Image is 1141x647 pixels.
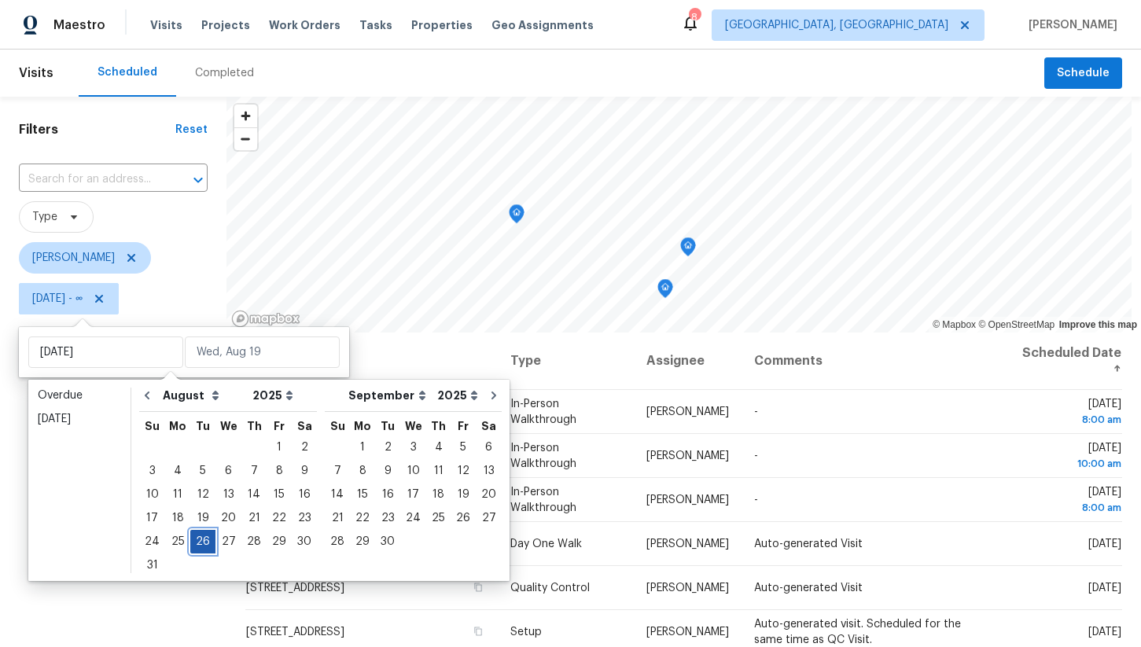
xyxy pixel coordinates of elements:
[190,531,215,553] div: 26
[274,421,285,432] abbr: Friday
[350,436,375,458] div: 1
[226,97,1132,333] canvas: Map
[215,483,241,505] div: 13
[325,531,350,553] div: 28
[241,460,267,482] div: 7
[350,459,375,483] div: Mon Sep 08 2025
[139,507,165,529] div: 17
[375,483,400,506] div: Tue Sep 16 2025
[375,483,400,505] div: 16
[510,583,590,594] span: Quality Control
[350,506,375,530] div: Mon Sep 22 2025
[292,459,317,483] div: Sat Aug 09 2025
[159,384,248,407] select: Month
[246,627,344,638] span: [STREET_ADDRESS]
[325,530,350,553] div: Sun Sep 28 2025
[405,421,422,432] abbr: Wednesday
[231,310,300,328] a: Mapbox homepage
[482,380,506,411] button: Go to next month
[38,411,121,427] div: [DATE]
[426,460,451,482] div: 11
[375,436,400,458] div: 2
[241,483,267,506] div: Thu Aug 14 2025
[426,507,451,529] div: 25
[98,64,157,80] div: Scheduled
[241,483,267,505] div: 14
[1018,500,1121,516] div: 8:00 am
[241,530,267,553] div: Thu Aug 28 2025
[175,122,208,138] div: Reset
[471,624,485,638] button: Copy Address
[267,531,292,553] div: 29
[139,506,165,530] div: Sun Aug 17 2025
[267,460,292,482] div: 8
[241,531,267,553] div: 28
[234,127,257,150] button: Zoom out
[451,483,476,506] div: Fri Sep 19 2025
[354,421,371,432] abbr: Monday
[451,436,476,459] div: Fri Sep 05 2025
[754,494,758,505] span: -
[725,17,948,33] span: [GEOGRAPHIC_DATA], [GEOGRAPHIC_DATA]
[509,204,524,229] div: Map marker
[165,483,190,506] div: Mon Aug 11 2025
[220,421,237,432] abbr: Wednesday
[350,483,375,505] div: 15
[330,421,345,432] abbr: Sunday
[754,406,758,417] span: -
[451,459,476,483] div: Fri Sep 12 2025
[246,583,344,594] span: [STREET_ADDRESS]
[195,65,254,81] div: Completed
[139,531,165,553] div: 24
[476,507,502,529] div: 27
[267,483,292,505] div: 15
[375,460,400,482] div: 9
[510,627,542,638] span: Setup
[53,17,105,33] span: Maestro
[646,406,729,417] span: [PERSON_NAME]
[375,530,400,553] div: Tue Sep 30 2025
[267,436,292,458] div: 1
[325,483,350,506] div: Sun Sep 14 2025
[433,384,482,407] select: Year
[150,17,182,33] span: Visits
[476,436,502,459] div: Sat Sep 06 2025
[139,554,165,576] div: 31
[165,460,190,482] div: 4
[510,399,576,425] span: In-Person Walkthrough
[165,506,190,530] div: Mon Aug 18 2025
[325,460,350,482] div: 7
[267,506,292,530] div: Fri Aug 22 2025
[451,483,476,505] div: 19
[169,421,186,432] abbr: Monday
[1018,487,1121,516] span: [DATE]
[451,436,476,458] div: 5
[325,506,350,530] div: Sun Sep 21 2025
[400,483,426,506] div: Wed Sep 17 2025
[190,506,215,530] div: Tue Aug 19 2025
[190,530,215,553] div: Tue Aug 26 2025
[426,483,451,506] div: Thu Sep 18 2025
[476,459,502,483] div: Sat Sep 13 2025
[933,319,976,330] a: Mapbox
[248,384,297,407] select: Year
[267,483,292,506] div: Fri Aug 15 2025
[646,627,729,638] span: [PERSON_NAME]
[139,460,165,482] div: 3
[451,507,476,529] div: 26
[646,539,729,550] span: [PERSON_NAME]
[471,580,485,594] button: Copy Address
[190,460,215,482] div: 5
[145,421,160,432] abbr: Sunday
[32,384,127,572] ul: Date picker shortcuts
[646,583,729,594] span: [PERSON_NAME]
[325,459,350,483] div: Sun Sep 07 2025
[754,619,961,645] span: Auto-generated visit. Scheduled for the same time as QC Visit.
[350,531,375,553] div: 29
[476,506,502,530] div: Sat Sep 27 2025
[426,436,451,458] div: 4
[451,506,476,530] div: Fri Sep 26 2025
[1022,17,1117,33] span: [PERSON_NAME]
[1088,539,1121,550] span: [DATE]
[400,506,426,530] div: Wed Sep 24 2025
